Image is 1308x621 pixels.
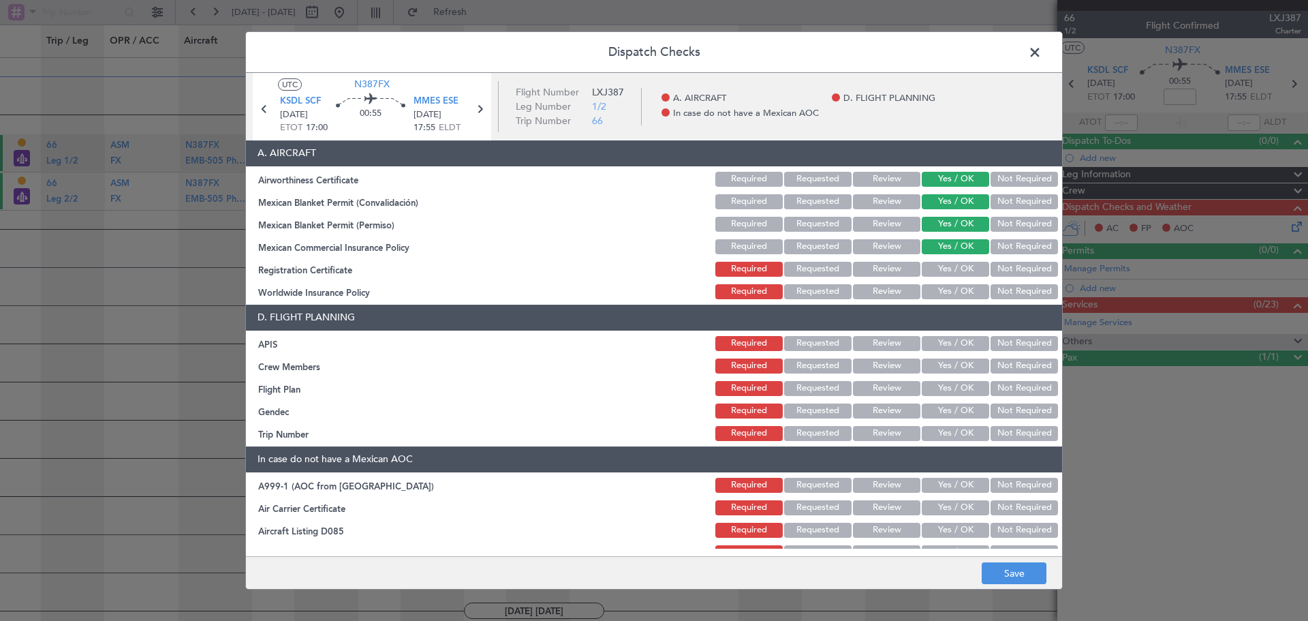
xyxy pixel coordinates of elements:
[991,478,1058,493] button: Not Required
[991,239,1058,254] button: Not Required
[991,172,1058,187] button: Not Required
[991,284,1058,299] button: Not Required
[991,336,1058,351] button: Not Required
[991,262,1058,277] button: Not Required
[991,217,1058,232] button: Not Required
[991,500,1058,515] button: Not Required
[991,545,1058,560] button: Not Required
[991,381,1058,396] button: Not Required
[991,404,1058,419] button: Not Required
[991,523,1058,538] button: Not Required
[991,194,1058,209] button: Not Required
[991,426,1058,441] button: Not Required
[246,32,1062,73] header: Dispatch Checks
[991,359,1058,374] button: Not Required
